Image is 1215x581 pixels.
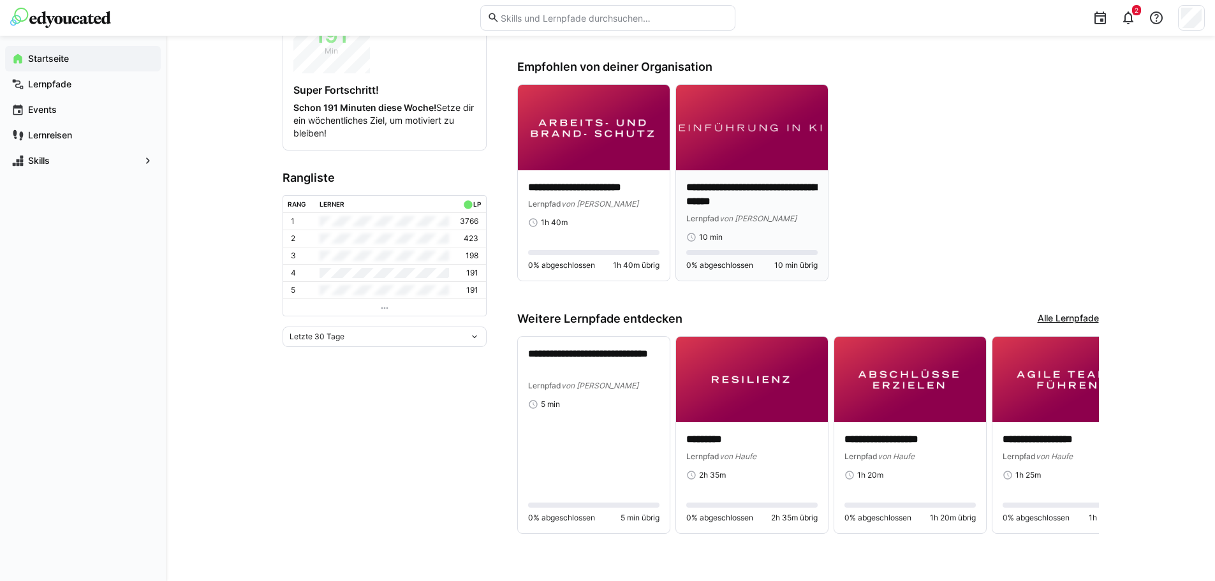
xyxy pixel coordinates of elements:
[293,101,476,140] p: Setze dir ein wöchentliches Ziel, um motiviert zu bleiben!
[686,452,719,461] span: Lernpfad
[774,260,818,270] span: 10 min übrig
[528,199,561,209] span: Lernpfad
[878,452,915,461] span: von Haufe
[541,399,560,409] span: 5 min
[288,200,306,208] div: Rang
[1135,6,1138,14] span: 2
[844,513,911,523] span: 0% abgeschlossen
[466,268,478,278] p: 191
[699,470,726,480] span: 2h 35m
[528,260,595,270] span: 0% abgeschlossen
[291,251,296,261] p: 3
[1036,452,1073,461] span: von Haufe
[517,60,1099,74] h3: Empfohlen von deiner Organisation
[320,200,344,208] div: Lerner
[561,381,638,390] span: von [PERSON_NAME]
[676,337,828,422] img: image
[930,513,976,523] span: 1h 20m übrig
[771,513,818,523] span: 2h 35m übrig
[290,332,344,342] span: Letzte 30 Tage
[676,85,828,170] img: image
[844,452,878,461] span: Lernpfad
[561,199,638,209] span: von [PERSON_NAME]
[857,470,883,480] span: 1h 20m
[834,337,986,422] img: image
[293,102,436,113] strong: Schon 191 Minuten diese Woche!
[460,216,478,226] p: 3766
[518,85,670,170] img: image
[528,381,561,390] span: Lernpfad
[291,285,295,295] p: 5
[466,251,478,261] p: 198
[517,312,682,326] h3: Weitere Lernpfade entdecken
[1015,470,1041,480] span: 1h 25m
[686,260,753,270] span: 0% abgeschlossen
[466,285,478,295] p: 191
[528,513,595,523] span: 0% abgeschlossen
[686,513,753,523] span: 0% abgeschlossen
[1003,452,1036,461] span: Lernpfad
[291,233,295,244] p: 2
[699,232,723,242] span: 10 min
[283,171,487,185] h3: Rangliste
[621,513,659,523] span: 5 min übrig
[1003,513,1070,523] span: 0% abgeschlossen
[499,12,728,24] input: Skills und Lernpfade durchsuchen…
[719,214,797,223] span: von [PERSON_NAME]
[291,216,295,226] p: 1
[541,217,568,228] span: 1h 40m
[613,260,659,270] span: 1h 40m übrig
[1089,513,1134,523] span: 1h 25m übrig
[992,337,1144,422] img: image
[291,268,296,278] p: 4
[464,233,478,244] p: 423
[719,452,756,461] span: von Haufe
[293,84,476,96] h4: Super Fortschritt!
[686,214,719,223] span: Lernpfad
[1038,312,1099,326] a: Alle Lernpfade
[473,200,481,208] div: LP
